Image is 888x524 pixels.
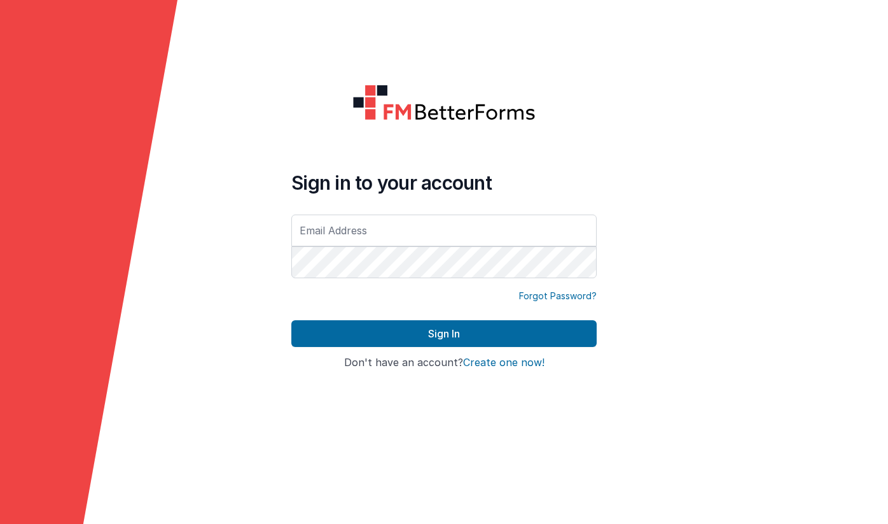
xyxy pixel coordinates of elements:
[519,290,597,302] a: Forgot Password?
[291,357,597,369] h4: Don't have an account?
[463,357,545,369] button: Create one now!
[291,215,597,246] input: Email Address
[291,171,597,194] h4: Sign in to your account
[291,320,597,347] button: Sign In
